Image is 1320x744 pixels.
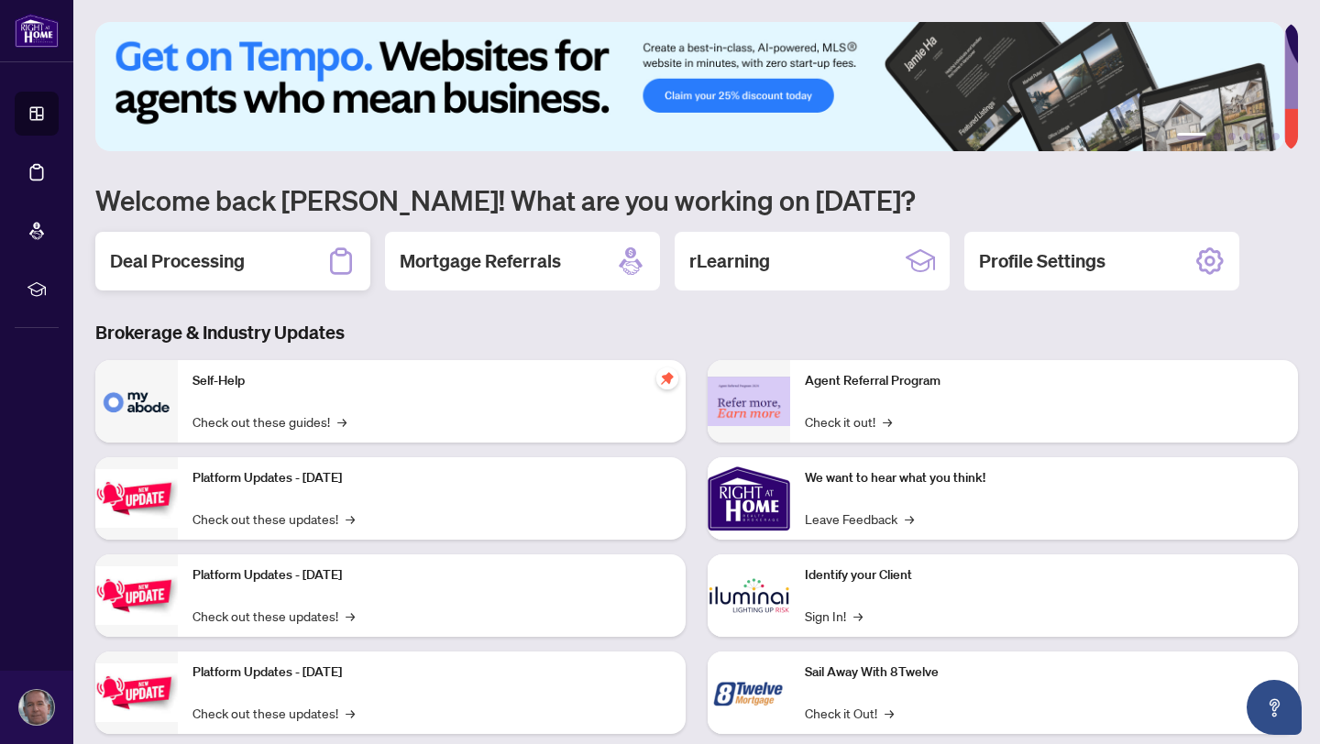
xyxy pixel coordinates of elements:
[1214,133,1221,140] button: 2
[95,663,178,721] img: Platform Updates - June 23, 2025
[979,248,1105,274] h2: Profile Settings
[19,690,54,725] img: Profile Icon
[883,411,892,432] span: →
[853,606,863,626] span: →
[805,565,1283,585] p: Identify your Client
[192,468,671,488] p: Platform Updates - [DATE]
[805,411,892,432] a: Check it out!→
[708,377,790,427] img: Agent Referral Program
[708,651,790,734] img: Sail Away With 8Twelve
[805,662,1283,683] p: Sail Away With 8Twelve
[708,457,790,540] img: We want to hear what you think!
[192,411,346,432] a: Check out these guides!→
[346,703,355,723] span: →
[689,248,770,274] h2: rLearning
[656,367,678,389] span: pushpin
[95,22,1284,151] img: Slide 0
[805,703,894,723] a: Check it Out!→
[400,248,561,274] h2: Mortgage Referrals
[95,320,1298,345] h3: Brokerage & Industry Updates
[346,606,355,626] span: →
[805,606,863,626] a: Sign In!→
[95,360,178,443] img: Self-Help
[905,509,914,529] span: →
[337,411,346,432] span: →
[805,468,1283,488] p: We want to hear what you think!
[346,509,355,529] span: →
[192,565,671,585] p: Platform Updates - [DATE]
[1177,133,1206,140] button: 1
[805,509,914,529] a: Leave Feedback→
[1243,133,1250,140] button: 4
[805,371,1283,391] p: Agent Referral Program
[192,662,671,683] p: Platform Updates - [DATE]
[95,469,178,527] img: Platform Updates - July 21, 2025
[95,566,178,624] img: Platform Updates - July 8, 2025
[15,14,59,48] img: logo
[192,703,355,723] a: Check out these updates!→
[192,606,355,626] a: Check out these updates!→
[1228,133,1236,140] button: 3
[192,371,671,391] p: Self-Help
[95,182,1298,217] h1: Welcome back [PERSON_NAME]! What are you working on [DATE]?
[192,509,355,529] a: Check out these updates!→
[885,703,894,723] span: →
[1258,133,1265,140] button: 5
[1247,680,1302,735] button: Open asap
[708,554,790,637] img: Identify your Client
[1272,133,1280,140] button: 6
[110,248,245,274] h2: Deal Processing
